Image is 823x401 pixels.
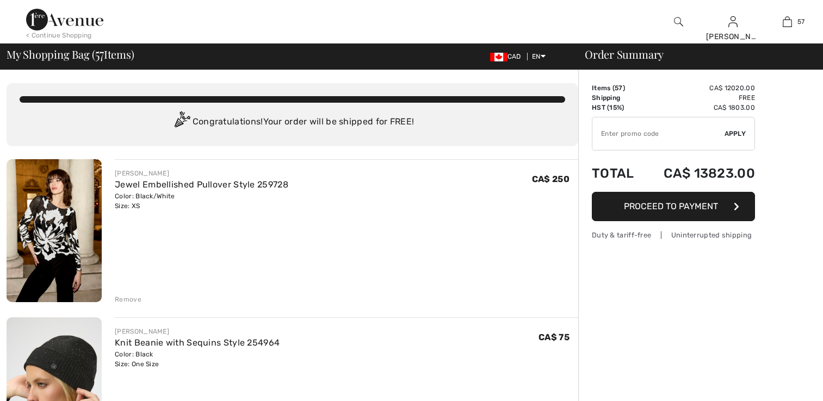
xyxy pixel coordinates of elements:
[592,103,643,112] td: HST (15%)
[171,111,193,133] img: Congratulation2.svg
[643,93,755,103] td: Free
[592,83,643,93] td: Items ( )
[615,84,623,92] span: 57
[592,117,725,150] input: Promo code
[624,201,718,211] span: Proceed to Payment
[490,53,508,61] img: Canadian Dollar
[643,155,755,192] td: CA$ 13823.00
[26,30,92,40] div: < Continue Shopping
[490,53,525,60] span: CAD
[539,332,570,342] span: CA$ 75
[592,155,643,192] td: Total
[7,49,134,60] span: My Shopping Bag ( Items)
[674,15,683,28] img: search the website
[725,129,746,139] span: Apply
[115,327,280,336] div: [PERSON_NAME]
[115,337,280,348] a: Knit Beanie with Sequins Style 254964
[783,15,792,28] img: My Bag
[760,15,814,28] a: 57
[115,179,288,190] a: Jewel Embellished Pullover Style 259728
[753,368,812,396] iframe: Opens a widget where you can find more information
[95,46,104,60] span: 57
[532,174,570,184] span: CA$ 250
[643,103,755,112] td: CA$ 1803.00
[26,9,103,30] img: 1ère Avenue
[20,111,565,133] div: Congratulations! Your order will be shipped for FREE!
[592,230,755,240] div: Duty & tariff-free | Uninterrupted shipping
[115,349,280,369] div: Color: Black Size: One Size
[7,159,102,302] img: Jewel Embellished Pullover Style 259728
[728,16,738,27] a: Sign In
[643,83,755,93] td: CA$ 12020.00
[592,93,643,103] td: Shipping
[706,31,759,42] div: [PERSON_NAME]
[115,295,141,304] div: Remove
[572,49,816,60] div: Order Summary
[532,53,546,60] span: EN
[115,168,288,178] div: [PERSON_NAME]
[592,192,755,221] button: Proceed to Payment
[115,191,288,211] div: Color: Black/White Size: XS
[728,15,738,28] img: My Info
[797,17,805,27] span: 57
